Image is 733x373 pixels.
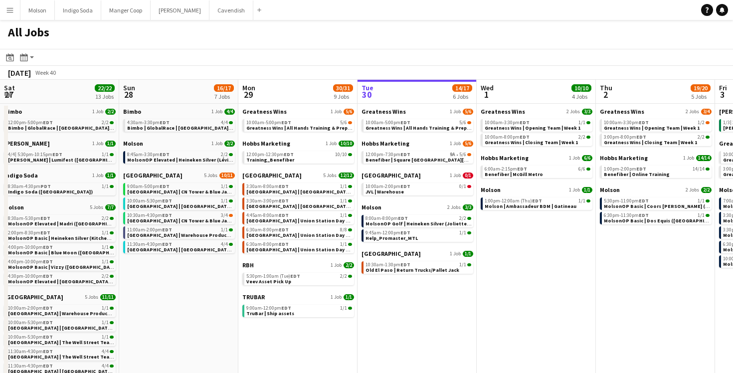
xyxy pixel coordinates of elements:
span: 1 Job [211,141,222,147]
a: 11:00am-2:00pmEDT1/1[GEOGRAPHIC_DATA] | Warehouse Product Reception (pt.2) [127,226,233,238]
span: EDT [279,226,289,233]
span: 1/1 [340,198,347,203]
span: 10:00am-8:00pm [485,135,530,140]
a: 4/4|5:30pm-10:15pmEDT1/1[PERSON_NAME] | Lumifest ([GEOGRAPHIC_DATA], [GEOGRAPHIC_DATA]) [8,151,114,163]
span: 1 Job [450,109,461,115]
span: 1/1 [102,152,109,157]
span: 1 Job [450,251,461,257]
span: EDT [160,119,170,126]
span: 10:00am-2:00pm [366,184,410,189]
span: 1 Job [450,173,461,179]
span: EDT [400,261,410,268]
span: 1/1 [340,213,347,218]
span: Molson [600,186,620,193]
a: 10:00am-5:30pmEDT1/1[GEOGRAPHIC_DATA] | [GEOGRAPHIC_DATA] Team | Day 4 (Team Lead) [127,197,233,209]
div: Hobbs Marketing1 Job10/1012:00pm-12:30pmEDT10/10Training_Benefiber [242,140,354,172]
div: Indigo Soda1 Job1/18:30am-4:30pmPDT1/1Indigo Soda ([GEOGRAPHIC_DATA]) [4,172,116,203]
span: 1/1 [102,245,109,250]
span: Greatness Wins | Opening Team | Week 1 [604,125,700,131]
div: [GEOGRAPHIC_DATA]1 Job1/110:30am-1:30pmEDT1/1Old El Paso | Return Trucks/Pallet Jack [362,250,473,276]
span: 6/6 [578,167,585,172]
span: 8/8 [340,227,347,232]
a: 12:00pm-12:30pmEDT10/10Training_Benefiber [246,151,352,163]
span: 12:00pm-5:00pm [8,120,53,125]
span: 8:30am-4:30pm [8,184,51,189]
span: 4:00pm-10:00pm [8,259,53,264]
a: 10:00am-3:30pmEDT1/1Greatness Wins | Opening Team | Week 1 [485,119,590,131]
div: [PERSON_NAME]1 Job1/14/4|5:30pm-10:15pmEDT1/1[PERSON_NAME] | Lumifest ([GEOGRAPHIC_DATA], [GEOGRA... [4,140,116,172]
span: 9A [450,152,455,157]
span: 1 Job [326,141,337,147]
span: 1:00pm-2:00pm [604,167,646,172]
span: Old El Paso | Union Station Day 5 (Brand Ambassadors) [246,232,401,238]
span: EDT [162,197,172,204]
span: EDT [400,183,410,189]
div: Greatness Wins2 Jobs3/410:00am-3:30pmEDT1/2Greatness Wins | Opening Team | Week 13:00pm-8:00pmEDT... [600,108,712,154]
span: 2/2 [459,216,466,221]
span: 1 Job [92,141,103,147]
button: Manger Coop [101,0,151,20]
span: 1/1 [221,198,228,203]
span: Bimbo [123,108,141,115]
a: 1:00pm-2:00pmEDT14/14Benefiber | Online Training [604,166,710,177]
span: EDT [532,197,542,204]
span: EDT [639,197,649,204]
div: Greatness Wins1 Job5/610:00am-5:00pmEDT5/6Greatness Wins | All Hands Training & Prep | Day 1 [242,108,354,140]
span: EDT [52,151,62,158]
span: 2/2 [578,135,585,140]
span: 4/4 [8,152,16,157]
a: Molson2 Jobs3/3 [362,203,473,211]
span: EDT [160,151,170,158]
span: 6:00am-2:15pm [485,167,527,172]
a: 2:00pm-8:30pmEDT1/1MolsonOP Basic | Heineken Silver (Kitchener, [GEOGRAPHIC_DATA]) [8,229,114,241]
a: 6:30am-8:00pmEDT1/1[GEOGRAPHIC_DATA] | Union Station Day 5 (Team Lead) [246,241,352,252]
span: Desjardins [4,140,50,147]
span: EDT [284,151,294,158]
span: 1/1 [102,230,109,235]
span: Hobbs Marketing [362,140,409,147]
a: 8:30am-5:30pmEDT2/2MolsonOP Elevated | Madri ([GEOGRAPHIC_DATA], [GEOGRAPHIC_DATA]) [8,215,114,226]
a: 3:30am-8:00amEDT1/1[GEOGRAPHIC_DATA] | [GEOGRAPHIC_DATA] Day 5 Production) [246,183,352,194]
span: 10:00am-3:30pm [485,120,530,125]
span: 1/1 [578,198,585,203]
a: 3:00pm-8:00pmEDT2/2Greatness Wins | Closing Team | Week 1 [604,134,710,145]
span: JVL | Warehouse [366,188,404,195]
div: Hobbs Marketing1 Job14/141:00pm-2:00pmEDT14/14Benefiber | Online Training [600,154,712,186]
span: EDT [43,258,53,265]
a: 6:00am-2:15pmEDT6/6Benefiber | McGill Metro [485,166,590,177]
button: [PERSON_NAME] [151,0,209,20]
a: Greatness Wins2 Jobs3/4 [600,108,712,115]
span: 5 Jobs [90,204,103,210]
span: 10:30am-4:30pm [127,213,172,218]
a: 8:45am-3:30pmEDT2/2MolsonOP Elevated | Heineken Silver (Lévis, [GEOGRAPHIC_DATA]) [127,151,233,163]
a: Hobbs Marketing1 Job6/6 [481,154,592,162]
span: Old El Paso | Union Station Day 5 (Production) [246,217,381,224]
a: Hobbs Marketing1 Job10/10 [242,140,354,147]
a: 9:00am-5:00pmEDT1/1[GEOGRAPHIC_DATA] | CN Tower & Blue Jays Street Team | Day 4 (Team Lead) [127,183,233,194]
div: Greatness Wins2 Jobs3/310:00am-3:30pmEDT1/1Greatness Wins | Opening Team | Week 110:00am-8:00pmED... [481,108,592,154]
a: 9:45am-12:00pmEDT1/1Help_Promaster_MTL [366,229,471,241]
span: Greatness Wins [362,108,406,115]
span: 2 Jobs [447,204,461,210]
span: Benefiber | Square Victoria & Place D'Armes Subway MTL [366,157,513,163]
span: 5/6 [459,152,466,157]
span: 10:00am-5:00pm [246,120,291,125]
div: Molson2 Jobs2/25:30pm-11:00pmEDT1/1MolsonOP Basic | Coors [PERSON_NAME] ([GEOGRAPHIC_DATA], [GEOG... [600,186,712,226]
span: Hobbs Marketing [242,140,290,147]
a: 6:30am-8:00pmEDT8/8[GEOGRAPHIC_DATA] | Union Station Day 5 (Brand Ambassadors) [246,226,352,238]
span: 2 Jobs [566,109,580,115]
div: RBH1 Job2/25:30pm-1:00am (Tue)EDT2/2Veev Asset Pick Up [242,261,354,293]
span: EDT [43,244,53,250]
span: Desjardins | Lumifest (Longueuil, QC) [8,157,182,163]
span: 2/2 [102,120,109,125]
a: [GEOGRAPHIC_DATA]5 Jobs10/11 [123,172,235,179]
span: MolsonOP Basic | Blue Moon (Calgary, AB) [8,249,185,256]
span: Old El Paso | Union Station Day 5 Production) [246,188,395,195]
span: 1 Job [450,141,461,147]
span: Old El Paso [362,250,421,257]
a: 10:30am-4:30pmEDT3/4[GEOGRAPHIC_DATA] | CN Tower & Blue Jays Street Team | Day 4 (Brand Ambassadors) [127,212,233,223]
a: Greatness Wins2 Jobs3/3 [481,108,592,115]
span: Old El Paso [242,172,302,179]
span: 1/1 [698,213,705,218]
span: 5:30pm-11:00pm [604,198,649,203]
